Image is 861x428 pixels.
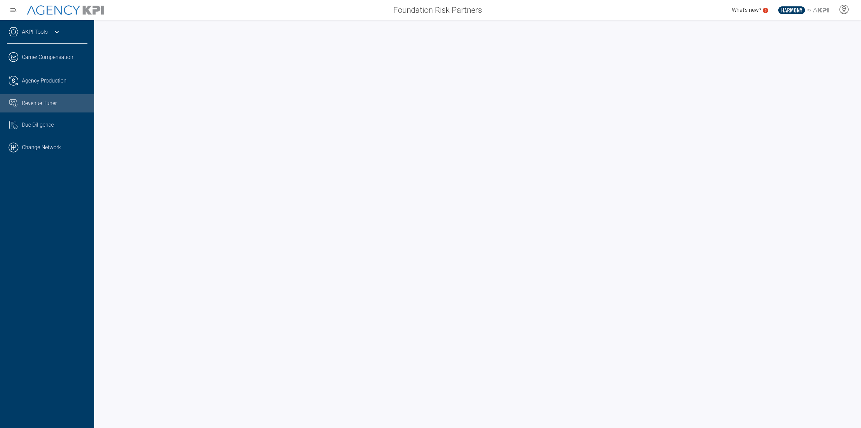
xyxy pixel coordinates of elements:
[393,4,482,16] span: Foundation Risk Partners
[764,8,766,12] text: 5
[27,5,104,15] img: AgencyKPI
[732,7,761,13] span: What's new?
[22,77,67,85] span: Agency Production
[22,28,48,36] a: AKPI Tools
[763,8,768,13] a: 5
[22,121,54,129] span: Due Diligence
[22,99,57,107] span: Revenue Tuner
